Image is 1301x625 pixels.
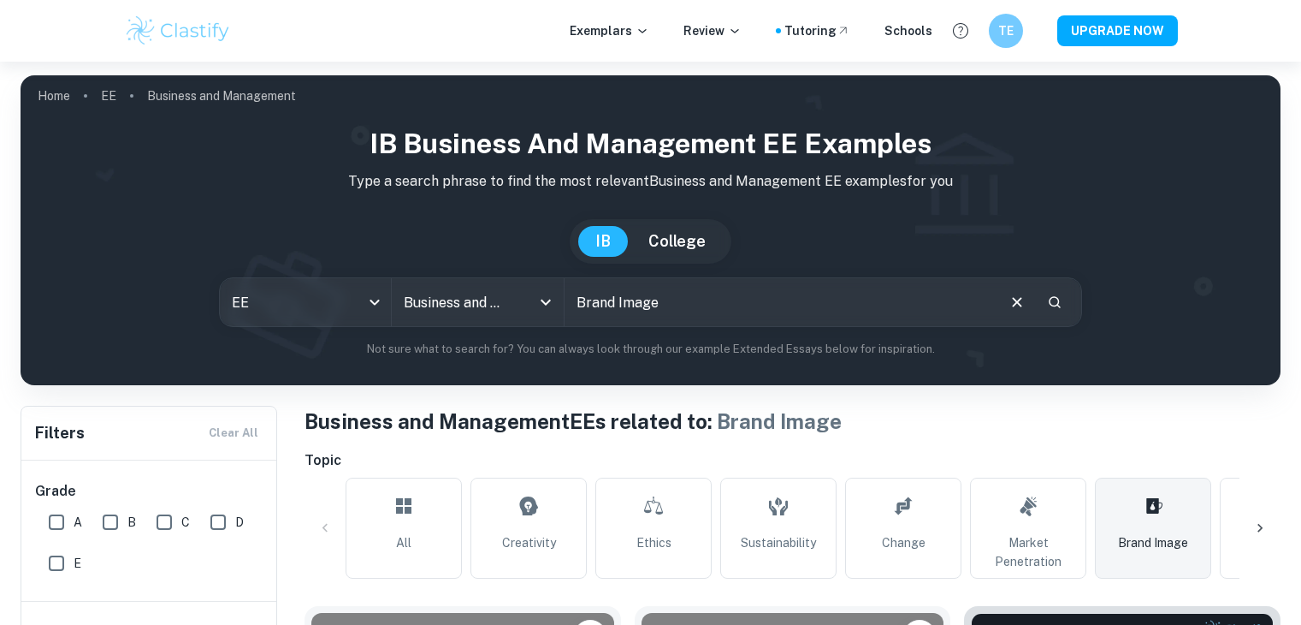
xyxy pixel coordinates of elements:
[38,84,70,108] a: Home
[1118,533,1188,552] span: Brand Image
[147,86,296,105] p: Business and Management
[570,21,649,40] p: Exemplars
[1040,288,1069,317] button: Search
[396,533,411,552] span: All
[34,171,1267,192] p: Type a search phrase to find the most relevant Business and Management EE examples for you
[996,21,1015,40] h6: TE
[565,278,994,326] input: E.g. tech company expansion, marketing strategies, motivation theories...
[35,421,85,445] h6: Filters
[683,21,742,40] p: Review
[978,533,1079,571] span: Market Penetration
[946,16,975,45] button: Help and Feedback
[989,14,1023,48] button: TE
[1001,286,1033,318] button: Clear
[34,341,1267,358] p: Not sure what to search for? You can always look through our example Extended Essays below for in...
[34,123,1267,164] h1: IB Business and Management EE examples
[717,409,842,433] span: Brand Image
[741,533,816,552] span: Sustainability
[127,513,136,532] span: B
[631,226,723,257] button: College
[305,406,1280,437] h1: Business and Management EEs related to:
[74,554,81,573] span: E
[1057,15,1178,46] button: UPGRADE NOW
[305,450,1280,471] h6: Topic
[35,481,264,502] h6: Grade
[21,75,1280,385] img: profile cover
[235,513,244,532] span: D
[74,513,82,532] span: A
[578,226,628,257] button: IB
[784,21,850,40] a: Tutoring
[101,84,116,108] a: EE
[502,533,556,552] span: Creativity
[636,533,671,552] span: Ethics
[181,513,190,532] span: C
[220,278,391,326] div: EE
[884,21,932,40] a: Schools
[124,14,233,48] img: Clastify logo
[534,290,558,314] button: Open
[882,533,925,552] span: Change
